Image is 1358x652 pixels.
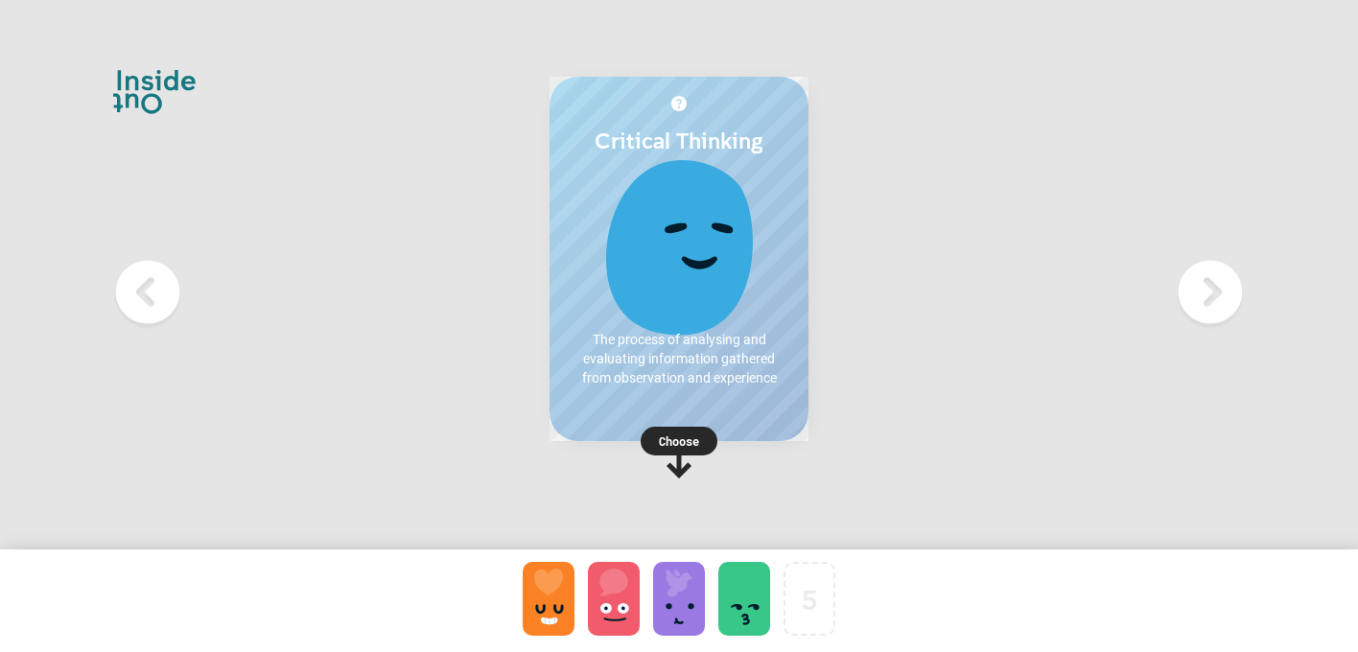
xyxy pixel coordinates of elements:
[550,431,808,451] p: Choose
[109,254,186,331] img: Previous
[1172,254,1249,331] img: Next
[569,127,789,153] h2: Critical Thinking
[569,330,789,387] p: The process of analysing and evaluating information gathered from observation and experience
[671,96,687,111] img: More about Critical Thinking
